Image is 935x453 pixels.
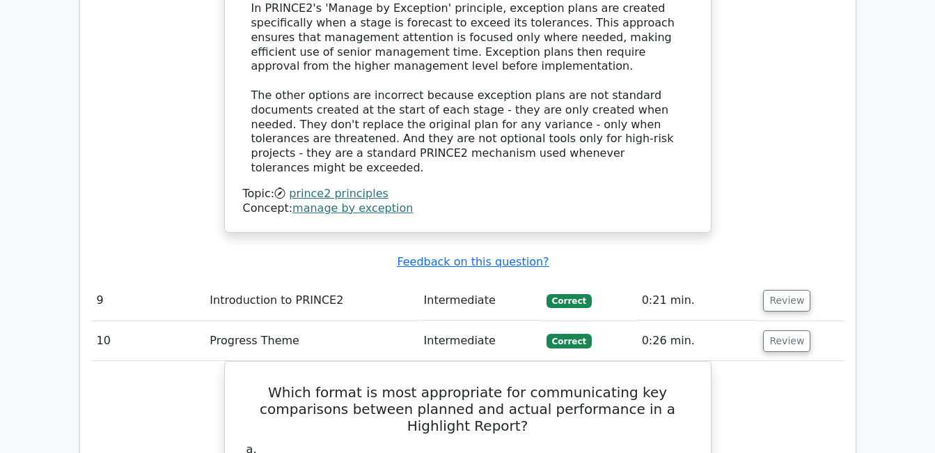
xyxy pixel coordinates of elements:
[243,187,693,201] div: Topic:
[91,321,205,361] td: 10
[204,321,418,361] td: Progress Theme
[418,321,541,361] td: Intermediate
[547,334,592,348] span: Correct
[292,201,413,215] a: manage by exception
[242,384,694,434] h5: Which format is most appropriate for communicating key comparisons between planned and actual per...
[547,294,592,308] span: Correct
[204,281,418,321] td: Introduction to PRINCE2
[418,281,541,321] td: Intermediate
[289,187,388,200] a: prince2 principles
[636,281,758,321] td: 0:21 min.
[243,201,693,216] div: Concept:
[91,281,205,321] td: 9
[251,1,684,176] div: In PRINCE2's 'Manage by Exception' principle, exception plans are created specifically when a sta...
[636,321,758,361] td: 0:26 min.
[397,255,549,268] a: Feedback on this question?
[763,330,810,352] button: Review
[763,290,810,312] button: Review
